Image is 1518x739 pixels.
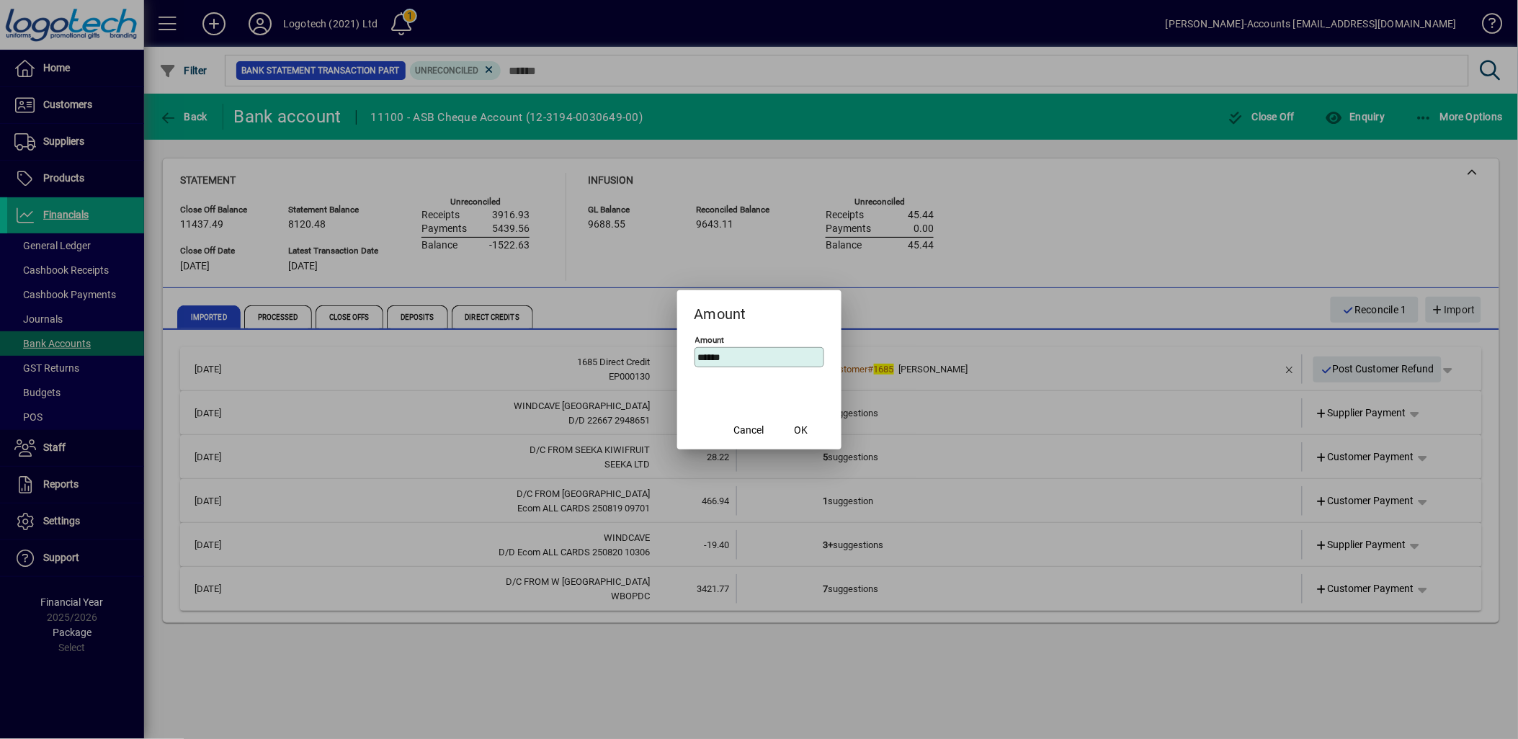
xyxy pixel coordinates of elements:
[726,418,772,444] button: Cancel
[695,334,725,344] mat-label: Amount
[794,423,808,438] span: OK
[734,423,764,438] span: Cancel
[778,418,824,444] button: OK
[677,290,841,332] h2: Amount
